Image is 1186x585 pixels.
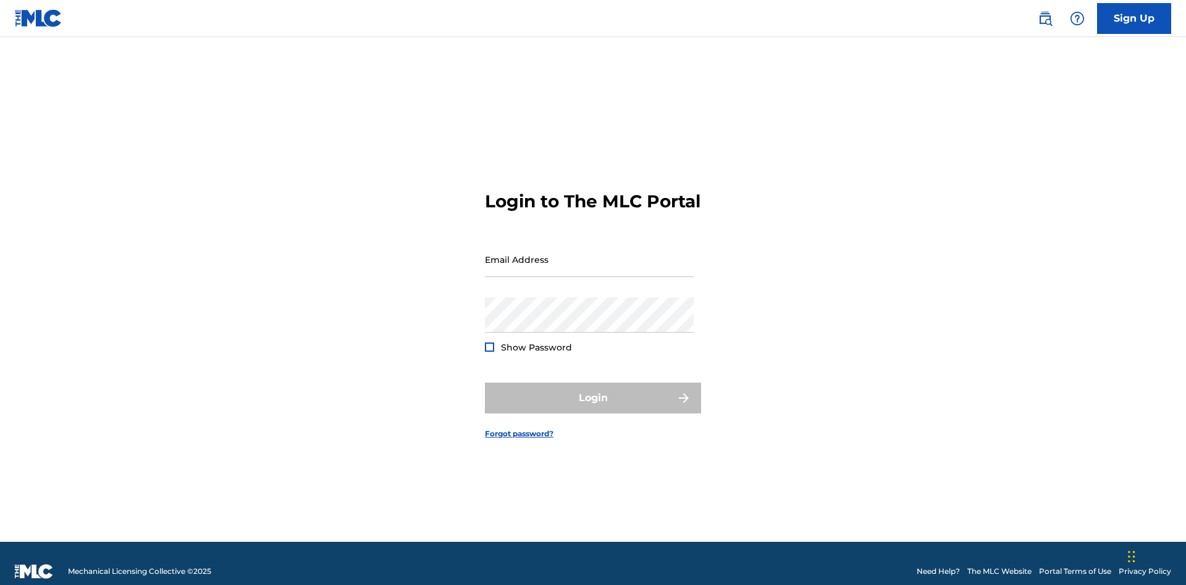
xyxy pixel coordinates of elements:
[1124,526,1186,585] iframe: Chat Widget
[485,428,553,439] a: Forgot password?
[1038,11,1053,26] img: search
[967,566,1032,577] a: The MLC Website
[15,564,53,579] img: logo
[1070,11,1085,26] img: help
[68,566,211,577] span: Mechanical Licensing Collective © 2025
[1119,566,1171,577] a: Privacy Policy
[917,566,960,577] a: Need Help?
[1097,3,1171,34] a: Sign Up
[1033,6,1058,31] a: Public Search
[15,9,62,27] img: MLC Logo
[1128,538,1135,575] div: Drag
[501,342,572,353] span: Show Password
[1065,6,1090,31] div: Help
[1039,566,1111,577] a: Portal Terms of Use
[485,191,700,212] h3: Login to The MLC Portal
